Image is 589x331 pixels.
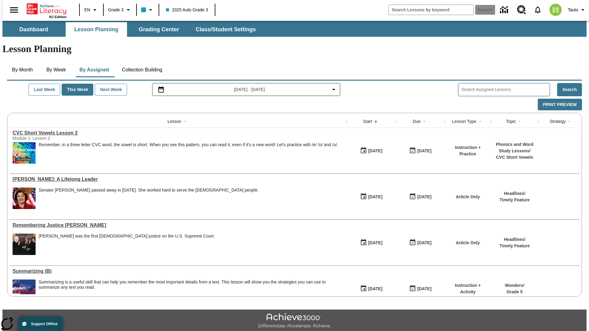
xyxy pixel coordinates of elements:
button: Collection Building [117,63,167,77]
div: Start [363,118,372,124]
a: Resource Center, Will open in new tab [513,2,530,18]
button: Sort [566,118,573,125]
div: Senator Dianne Feinstein passed away in September 2023. She worked hard to serve the American peo... [39,188,259,209]
div: Strategy [550,118,566,124]
input: Search Assigned Lessons [461,85,550,94]
p: Grade 5 [505,289,525,295]
span: Lesson Planning [74,26,118,33]
button: Dashboard [3,22,64,37]
div: Remember, in a three letter CVC word, the vowel is short. When you see this pattern, you can read... [39,142,338,164]
a: Summarizing (B), Lessons [13,268,344,274]
button: Next Week [95,84,127,96]
button: Sort [372,118,379,125]
div: [DATE] [417,193,431,201]
img: Chief Justice Warren Burger, wearing a black robe, holds up his right hand and faces Sandra Day O... [13,234,36,255]
span: NJ Edition [49,15,67,19]
div: [DATE] [368,285,382,293]
div: [PERSON_NAME] was the first [DEMOGRAPHIC_DATA] justice on the U.S. Supreme Court. [39,234,215,239]
img: Wonders Grade 5 cover, planetarium, showing constellations on domed ceiling [13,280,36,301]
img: Senator Dianne Feinstein of California smiles with the U.S. flag behind her. [13,188,36,209]
p: Article Only [456,194,480,200]
div: Sandra Day O'Connor was the first female justice on the U.S. Supreme Court. [39,234,215,255]
button: Class/Student Settings [191,22,261,37]
p: Instruction + Practice [448,144,488,157]
p: Headlines / [499,236,530,243]
button: Select a new avatar [546,2,565,18]
button: 09/24/25: First time the lesson was available [358,145,384,157]
img: CVC Short Vowels Lesson 2. [13,142,36,164]
button: Grade: Grade 3, Select a grade [106,4,134,15]
div: Summarizing is a useful skill that can help you remember the most important details from a text. ... [39,280,344,290]
span: 2025 Auto Grade 3 [166,7,208,13]
button: Select the date range menu item [155,86,338,93]
span: Dashboard [19,26,48,33]
button: 09/24/25: First time the lesson was available [358,283,384,295]
input: search field [389,5,473,15]
button: 09/24/25: Last day the lesson can be accessed [407,237,433,249]
button: Print Preview [538,99,582,111]
p: Instruction + Activity [448,282,488,295]
div: Summarizing (B) [13,268,344,274]
svg: Collapse Date Range Filter [330,86,337,93]
span: Grade 3 [108,7,124,13]
a: Dianne Feinstein: A Lifelong Leader, Lessons [13,177,344,182]
a: Notifications [530,2,546,18]
span: Grading Center [139,26,179,33]
div: SubNavbar [2,22,261,37]
p: Timely Feature [499,197,530,203]
div: [DATE] [417,285,431,293]
button: Search [557,83,582,96]
span: EN [84,7,90,13]
button: Sort [421,118,428,125]
span: Support Offline [31,322,58,326]
p: Headlines / [499,190,530,197]
div: SubNavbar [2,21,587,37]
div: CVC Short Vowels Lesson 2 [13,130,344,136]
span: Class/Student Settings [196,26,256,33]
button: Grading Center [128,22,190,37]
a: Home [27,3,67,15]
p: Wonders / [505,282,525,289]
div: Due [413,118,421,124]
div: Home [27,2,67,19]
div: Senator [PERSON_NAME] passed away in [DATE]. She worked hard to serve the [DEMOGRAPHIC_DATA] people. [39,188,259,193]
button: By Week [41,63,71,77]
div: [DATE] [417,239,431,247]
div: [DATE] [417,147,431,155]
button: Last Week [29,84,60,96]
button: 09/24/25: First time the lesson was available [358,237,384,249]
button: By Assigned [75,63,114,77]
a: Data Center [496,2,513,18]
button: Lesson Planning [66,22,127,37]
div: [DATE] [368,147,382,155]
button: Sort [476,118,484,125]
div: Dianne Feinstein: A Lifelong Leader [13,177,344,182]
img: Achieve3000 Differentiate Accelerate Achieve [258,313,331,329]
button: 09/24/25: Last day the lesson can be accessed [407,283,433,295]
div: Summarizing is a useful skill that can help you remember the most important details from a text. ... [39,280,344,301]
div: Module 1: Lesson 2 [13,136,105,141]
button: This Week [62,84,93,96]
p: Article Only [456,240,480,246]
div: [DATE] [368,239,382,247]
button: Sort [516,118,523,125]
p: Timely Feature [499,243,530,249]
button: 09/24/25: Last day the lesson can be accessed [407,145,433,157]
button: 09/24/25: Last day the lesson can be accessed [407,191,433,203]
button: By Month [7,63,38,77]
button: Support Offline [18,317,63,331]
p: CVC Short Vowels [494,154,535,161]
span: [DATE] - [DATE] [234,86,265,93]
div: Lesson Type [452,118,476,124]
img: avatar image [549,4,562,16]
a: CVC Short Vowels Lesson 2, Lessons [13,130,344,136]
div: Topic [506,118,516,124]
span: Tauto [568,7,578,13]
a: Remembering Justice O'Connor, Lessons [13,223,344,228]
h1: Lesson Planning [2,43,587,55]
button: Sort [181,118,189,125]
